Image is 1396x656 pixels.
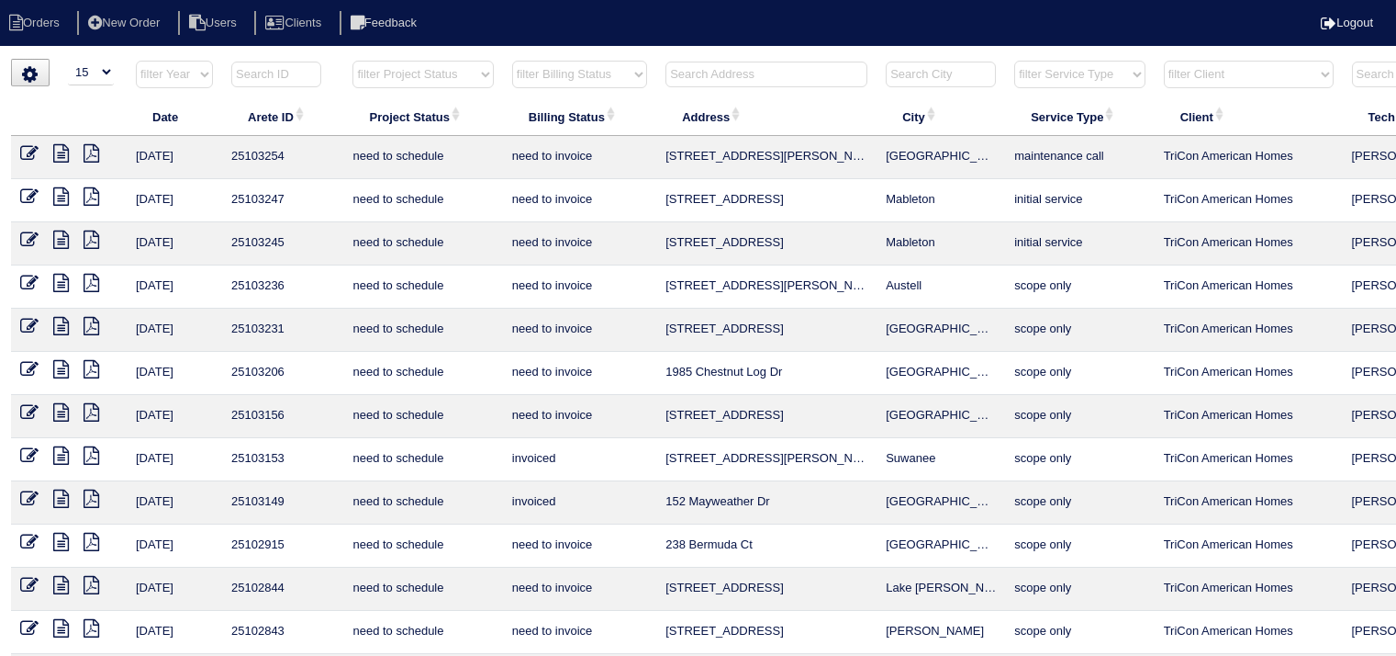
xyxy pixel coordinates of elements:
td: [DATE] [127,438,222,481]
td: [DATE] [127,179,222,222]
td: 1985 Chestnut Log Dr [656,352,877,395]
td: [GEOGRAPHIC_DATA] [877,481,1005,525]
td: 25103247 [222,179,343,222]
td: scope only [1005,481,1154,525]
td: 25103206 [222,352,343,395]
td: [STREET_ADDRESS] [656,309,877,352]
td: Suwanee [877,438,1005,481]
td: [DATE] [127,222,222,266]
td: 25102915 [222,525,343,568]
td: maintenance call [1005,136,1154,179]
td: 25103231 [222,309,343,352]
td: [DATE] [127,395,222,438]
td: Austell [877,266,1005,309]
th: Date [127,97,222,136]
td: [GEOGRAPHIC_DATA] [877,136,1005,179]
li: Feedback [340,11,431,36]
td: [GEOGRAPHIC_DATA] [877,309,1005,352]
td: TriCon American Homes [1155,525,1343,568]
td: TriCon American Homes [1155,481,1343,525]
td: TriCon American Homes [1155,179,1343,222]
input: Search Address [665,62,867,87]
input: Search ID [231,62,321,87]
td: need to invoice [503,352,656,395]
td: [DATE] [127,352,222,395]
td: 25102843 [222,611,343,654]
td: 25103149 [222,481,343,525]
td: [STREET_ADDRESS] [656,611,877,654]
td: TriCon American Homes [1155,266,1343,309]
td: 25103156 [222,395,343,438]
td: TriCon American Homes [1155,222,1343,266]
td: 238 Bermuda Ct [656,525,877,568]
td: [GEOGRAPHIC_DATA] [877,352,1005,395]
td: [DATE] [127,568,222,611]
td: [STREET_ADDRESS] [656,395,877,438]
td: scope only [1005,611,1154,654]
td: need to invoice [503,395,656,438]
td: [DATE] [127,481,222,525]
td: Mableton [877,222,1005,266]
td: scope only [1005,525,1154,568]
td: 25103254 [222,136,343,179]
td: scope only [1005,266,1154,309]
td: [PERSON_NAME] [877,611,1005,654]
td: TriCon American Homes [1155,395,1343,438]
td: need to invoice [503,309,656,352]
td: [GEOGRAPHIC_DATA] [877,525,1005,568]
a: Clients [254,16,336,29]
td: initial service [1005,179,1154,222]
input: Search City [886,62,996,87]
a: Logout [1321,16,1373,29]
td: invoiced [503,438,656,481]
td: need to schedule [343,438,502,481]
td: need to schedule [343,611,502,654]
td: [DATE] [127,309,222,352]
td: need to schedule [343,309,502,352]
li: Users [178,11,251,36]
td: need to invoice [503,568,656,611]
td: [STREET_ADDRESS] [656,222,877,266]
td: [DATE] [127,525,222,568]
th: Arete ID: activate to sort column ascending [222,97,343,136]
td: need to schedule [343,266,502,309]
td: need to schedule [343,179,502,222]
td: Mableton [877,179,1005,222]
th: Project Status: activate to sort column ascending [343,97,502,136]
td: [GEOGRAPHIC_DATA] [877,395,1005,438]
td: 152 Mayweather Dr [656,481,877,525]
td: [STREET_ADDRESS][PERSON_NAME] [656,438,877,481]
td: [STREET_ADDRESS] [656,179,877,222]
td: TriCon American Homes [1155,352,1343,395]
td: 25103153 [222,438,343,481]
td: TriCon American Homes [1155,309,1343,352]
td: [STREET_ADDRESS] [656,568,877,611]
td: 25103236 [222,266,343,309]
td: need to invoice [503,179,656,222]
td: [STREET_ADDRESS][PERSON_NAME] [656,136,877,179]
a: New Order [77,16,174,29]
td: need to schedule [343,568,502,611]
td: [DATE] [127,611,222,654]
td: scope only [1005,352,1154,395]
li: New Order [77,11,174,36]
td: need to schedule [343,136,502,179]
td: TriCon American Homes [1155,438,1343,481]
td: need to invoice [503,266,656,309]
td: TriCon American Homes [1155,136,1343,179]
td: 25102844 [222,568,343,611]
td: [DATE] [127,136,222,179]
td: Lake [PERSON_NAME] [877,568,1005,611]
td: 25103245 [222,222,343,266]
td: initial service [1005,222,1154,266]
th: Client: activate to sort column ascending [1155,97,1343,136]
td: need to schedule [343,525,502,568]
td: TriCon American Homes [1155,568,1343,611]
th: Service Type: activate to sort column ascending [1005,97,1154,136]
td: need to invoice [503,136,656,179]
th: Address: activate to sort column ascending [656,97,877,136]
td: need to invoice [503,222,656,266]
td: [DATE] [127,266,222,309]
td: scope only [1005,309,1154,352]
td: need to schedule [343,352,502,395]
